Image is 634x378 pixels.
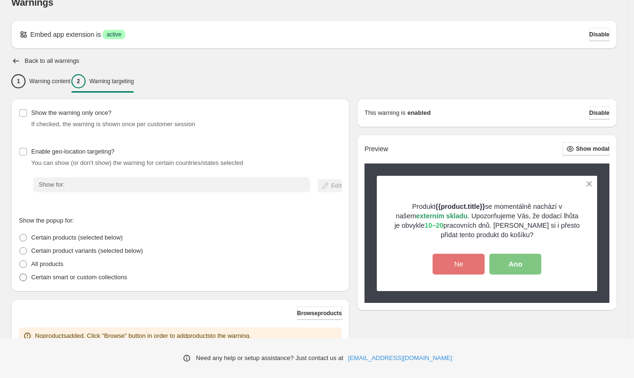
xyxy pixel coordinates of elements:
span: Show the popup for: [19,217,74,224]
p: Warning content [29,77,70,85]
div: 1 [11,74,26,88]
span: Certain product variants (selected below) [31,247,143,254]
h2: Preview [365,145,388,153]
p: No products added. Click "Browse" button in order to add products to the warning. [35,331,251,341]
span: Enable geo-location targeting? [31,148,114,155]
button: Browseproducts [297,307,342,320]
span: Certain products (selected below) [31,234,123,241]
button: 2Warning targeting [71,71,134,91]
span: If checked, the warning is shown once per customer session [31,120,195,128]
span: Produkt se momentálně nachází v našem . Upozorňujeme Vás, že dodací lhůta je obvykle pracovních d... [394,203,580,239]
p: Certain smart or custom collections [31,273,127,282]
button: 1Warning content [11,71,70,91]
a: [EMAIL_ADDRESS][DOMAIN_NAME] [348,353,452,363]
p: All products [31,259,63,269]
strong: externím skladu [416,212,468,220]
button: Ano [489,254,541,275]
strong: {{product.title}} [435,203,485,210]
button: Disable [589,106,609,120]
span: Disable [589,109,609,117]
span: Disable [589,31,609,38]
span: Show the warning only once? [31,109,112,116]
span: You can show (or don't show) the warning for certain countries/states selected [31,159,243,166]
p: Embed app extension is [30,30,101,39]
p: Warning targeting [89,77,134,85]
button: Ne [433,254,485,275]
strong: enabled [408,108,431,118]
span: active [106,31,121,38]
div: 2 [71,74,86,88]
button: Disable [589,28,609,41]
span: Show for: [39,181,65,188]
span: Browse products [297,309,342,317]
h2: Back to all warnings [25,57,79,65]
button: Show modal [563,142,609,155]
span: Show modal [576,145,609,153]
p: This warning is [365,108,406,118]
strong: 10–20 [425,222,443,229]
